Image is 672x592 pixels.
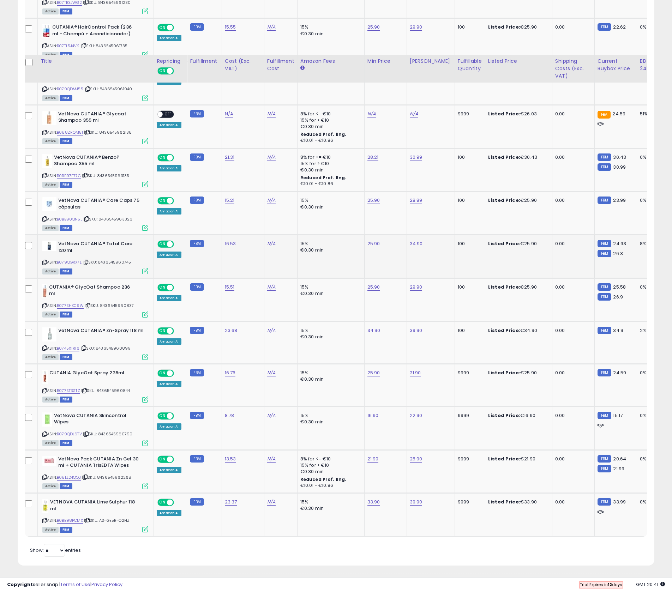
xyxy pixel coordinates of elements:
[42,499,148,532] div: ASIN:
[42,354,59,360] span: All listings currently available for purchase on Amazon
[267,110,276,117] a: N/A
[458,58,482,72] div: Fulfillable Quantity
[613,250,623,257] span: 26.3
[42,95,59,101] span: All listings currently available for purchase on Amazon
[640,241,663,247] div: 8%
[42,182,59,188] span: All listings currently available for purchase on Amazon
[300,412,359,419] div: 15%
[555,284,589,290] div: 0.00
[60,581,90,588] a: Terms of Use
[613,197,626,204] span: 23.99
[84,129,132,135] span: | SKU: 8436545962138
[488,240,520,247] b: Listed Price:
[57,216,82,222] a: B0BB98QN5L
[458,197,480,204] div: 100
[410,110,418,117] a: N/A
[157,467,181,473] div: Amazon AI
[488,327,520,334] b: Listed Price:
[488,412,520,419] b: Listed Price:
[598,498,611,506] small: FBM
[300,376,359,382] div: €0.30 min
[42,24,148,57] div: ASIN:
[458,111,480,117] div: 9999
[613,369,626,376] span: 24.59
[57,388,80,394] a: B077ST3STZ
[57,303,84,309] a: B077SHXC9W
[300,476,347,482] b: Reduced Prof. Rng.
[300,204,359,210] div: €0.30 min
[458,327,480,334] div: 100
[173,328,184,334] span: OFF
[49,284,135,299] b: CUTANIA® GlycOat Shampoo 236 ml
[640,284,663,290] div: 0%
[57,43,79,49] a: B07TL5J4V2
[42,67,148,100] div: ASIN:
[225,110,233,117] a: N/A
[367,327,380,334] a: 34.90
[60,312,72,318] span: FBM
[488,154,547,161] div: €30.43
[42,412,148,445] div: ASIN:
[300,483,359,489] div: €10.01 - €10.86
[367,24,380,31] a: 25.90
[42,370,48,384] img: 21GTd9suTyL._SL40_.jpg
[225,197,235,204] a: 15.21
[225,327,238,334] a: 23.68
[555,327,589,334] div: 0.00
[57,518,83,524] a: B0BB98PCMX
[42,412,52,427] img: 31Atkn6yQcL._SL40_.jpg
[190,153,204,161] small: FBM
[173,68,184,74] span: OFF
[84,86,132,92] span: | SKU: 8436545961940
[300,111,359,117] div: 8% for <= €10
[488,241,547,247] div: €25.90
[52,24,138,39] b: CUTANIA® HairControl Pack (236 ml - Champú + Acondicionador)
[555,499,589,505] div: 0.00
[42,284,47,298] img: 31TowXJ9ZfL._SL40_.jpg
[613,327,623,334] span: 34.9
[49,370,135,378] b: CUTANIA GlycOat Spray 236ml
[190,498,204,506] small: FBM
[158,370,167,376] span: ON
[42,312,59,318] span: All listings currently available for purchase on Amazon
[173,198,184,204] span: OFF
[555,58,592,80] div: Shipping Costs (Exc. VAT)
[458,284,480,290] div: 100
[158,198,167,204] span: ON
[190,369,204,376] small: FBM
[57,431,82,437] a: B079QDL6TV
[640,456,663,462] div: 0%
[157,208,181,215] div: Amazon AI
[613,455,626,462] span: 20.64
[410,412,422,419] a: 22.90
[300,241,359,247] div: 15%
[300,117,359,123] div: 15% for > €10
[267,499,276,506] a: N/A
[555,370,589,376] div: 0.00
[367,240,380,247] a: 25.90
[173,241,184,247] span: OFF
[158,241,167,247] span: ON
[190,240,204,247] small: FBM
[42,370,148,402] div: ASIN:
[267,284,276,291] a: N/A
[555,154,589,161] div: 0.00
[300,31,359,37] div: €0.30 min
[60,52,72,58] span: FBM
[158,155,167,161] span: ON
[42,197,148,230] div: ASIN:
[157,423,181,430] div: Amazon AI
[300,167,359,173] div: €0.30 min
[58,111,144,126] b: VetNova CUTANIA® Glycoat Shampoo 355 ml
[60,397,72,403] span: FBM
[640,58,666,72] div: BB Share 24h.
[267,412,276,419] a: N/A
[42,327,56,342] img: 212X3lFQxFL._SL40_.jpg
[555,412,589,419] div: 0.00
[190,455,204,463] small: FBM
[488,455,520,462] b: Listed Price:
[267,240,276,247] a: N/A
[42,456,56,466] img: 31FE4IY3tdL._SL40_.jpg
[367,154,379,161] a: 28.21
[410,327,422,334] a: 39.90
